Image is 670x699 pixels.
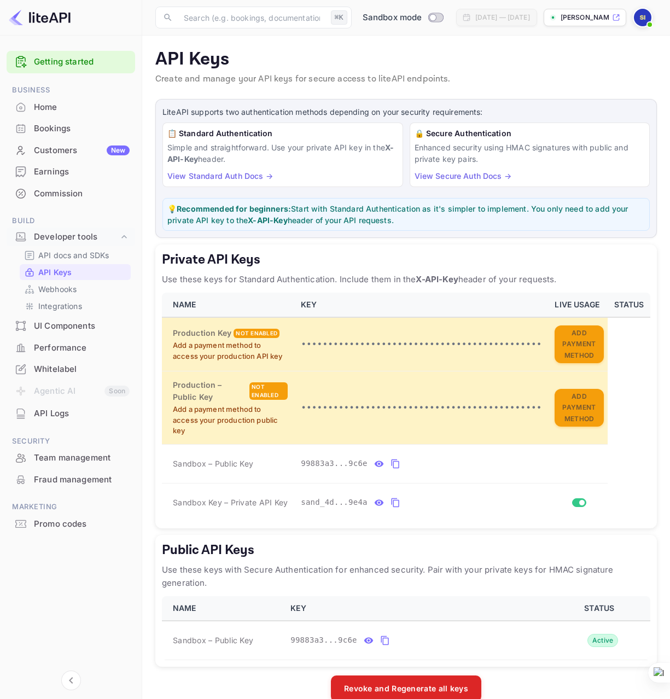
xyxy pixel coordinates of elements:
a: Team management [7,447,135,468]
input: Search (e.g. bookings, documentation) [177,7,327,28]
p: [PERSON_NAME].nui... [561,13,610,22]
p: Add a payment method to access your production API key [173,340,288,362]
div: API Logs [7,403,135,424]
div: API Keys [20,264,131,280]
div: Team management [7,447,135,469]
div: API Logs [34,407,130,420]
div: Home [34,101,130,114]
span: Security [7,435,135,447]
h5: Public API Keys [162,541,650,559]
a: UI Components [7,316,135,336]
a: Getting started [34,56,130,68]
th: KEY [284,596,552,621]
a: Home [7,97,135,117]
div: Promo codes [34,518,130,531]
table: public api keys table [162,596,650,660]
div: Developer tools [7,228,135,247]
img: saiful ihsan [634,9,651,26]
div: ⌘K [331,10,347,25]
span: Business [7,84,135,96]
p: ••••••••••••••••••••••••••••••••••••••••••••• [301,338,541,351]
a: View Secure Auth Docs → [415,171,511,180]
p: LiteAPI supports two authentication methods depending on your security requirements: [162,106,650,118]
div: Home [7,97,135,118]
div: CustomersNew [7,140,135,161]
a: Earnings [7,161,135,182]
a: Add Payment Method [555,403,603,412]
div: [DATE] — [DATE] [475,13,530,22]
th: STATUS [552,596,650,621]
strong: X-API-Key [248,215,287,225]
p: Use these keys for Standard Authentication. Include them in the header of your requests. [162,273,650,286]
p: Webhooks [38,283,77,295]
p: 💡 Start with Standard Authentication as it's simpler to implement. You only need to add your priv... [167,203,645,226]
a: Fraud management [7,469,135,490]
a: API Logs [7,403,135,423]
span: Sandbox Key – Private API Key [173,498,288,507]
button: Collapse navigation [61,671,81,690]
p: Enhanced security using HMAC signatures with public and private key pairs. [415,142,645,165]
div: Integrations [20,298,131,314]
div: New [107,145,130,155]
div: Earnings [7,161,135,183]
p: API Keys [155,49,657,71]
p: ••••••••••••••••••••••••••••••••••••••••••••• [301,401,541,415]
div: Earnings [34,166,130,178]
div: Switch to Production mode [358,11,447,24]
a: View Standard Auth Docs → [167,171,273,180]
h6: Production – Public Key [173,379,247,403]
div: Performance [7,337,135,359]
div: Webhooks [20,281,131,297]
p: Simple and straightforward. Use your private API key in the header. [167,142,398,165]
strong: X-API-Key [416,274,458,284]
span: Sandbox – Public Key [173,634,253,646]
span: 99883a3...9c6e [301,458,368,469]
span: Sandbox mode [363,11,422,24]
span: Build [7,215,135,227]
h6: Production Key [173,327,231,339]
th: STATUS [608,293,655,317]
button: Add Payment Method [555,389,603,427]
img: LiteAPI logo [9,9,71,26]
p: API Keys [38,266,72,278]
a: Performance [7,337,135,358]
a: API Keys [24,266,126,278]
p: Use these keys with Secure Authentication for enhanced security. Pair with your private keys for ... [162,563,650,590]
h6: 🔒 Secure Authentication [415,127,645,139]
th: KEY [294,293,548,317]
div: Whitelabel [34,363,130,376]
p: Integrations [38,300,82,312]
a: Promo codes [7,514,135,534]
div: Customers [34,144,130,157]
div: Team management [34,452,130,464]
div: Performance [34,342,130,354]
a: Commission [7,183,135,203]
a: Add Payment Method [555,339,603,348]
a: CustomersNew [7,140,135,160]
div: Fraud management [34,474,130,486]
div: Bookings [34,123,130,135]
p: Add a payment method to access your production public key [173,404,288,436]
div: Promo codes [7,514,135,535]
div: Commission [34,188,130,200]
th: NAME [162,596,284,621]
a: Integrations [24,300,126,312]
div: UI Components [7,316,135,337]
div: Fraud management [7,469,135,491]
div: API docs and SDKs [20,247,131,263]
a: Bookings [7,118,135,138]
a: API docs and SDKs [24,249,126,261]
p: API docs and SDKs [38,249,109,261]
a: Whitelabel [7,359,135,379]
span: 99883a3...9c6e [290,634,357,646]
span: Sandbox – Public Key [173,458,253,469]
div: UI Components [34,320,130,333]
h6: 📋 Standard Authentication [167,127,398,139]
button: Add Payment Method [555,325,603,364]
span: Marketing [7,501,135,513]
th: NAME [162,293,294,317]
a: Webhooks [24,283,126,295]
div: Active [587,634,619,647]
div: Not enabled [234,329,279,338]
strong: X-API-Key [167,143,394,164]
